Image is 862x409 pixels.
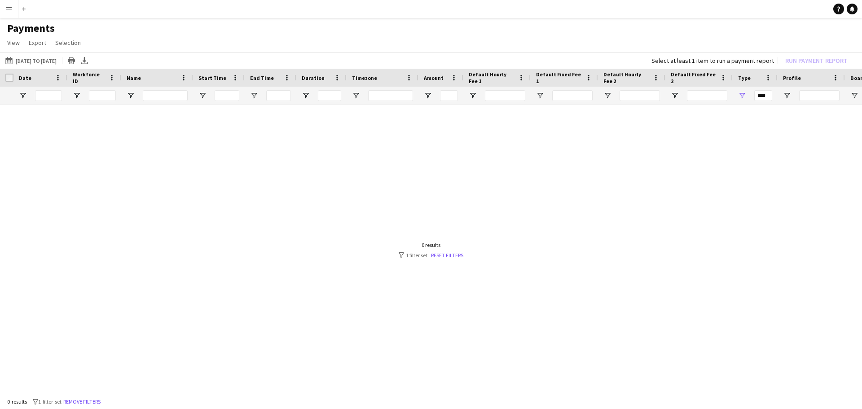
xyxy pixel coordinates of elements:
app-action-btn: Export XLSX [79,55,90,66]
div: 1 filter set [399,252,463,259]
button: Open Filter Menu [198,92,207,100]
span: Selection [55,39,81,47]
input: Name Filter Input [143,90,188,101]
span: Export [29,39,46,47]
input: Amount Filter Input [440,90,458,101]
span: Type [738,75,751,81]
span: Date [19,75,31,81]
button: Open Filter Menu [302,92,310,100]
button: Open Filter Menu [424,92,432,100]
span: Default Hourly Fee 1 [469,71,515,84]
button: Remove filters [62,397,102,407]
span: Default Fixed Fee 1 [536,71,582,84]
input: Profile Filter Input [799,90,840,101]
input: End Time Filter Input [266,90,291,101]
a: Reset filters [431,252,463,259]
button: Open Filter Menu [783,92,791,100]
span: End Time [250,75,274,81]
span: Profile [783,75,801,81]
a: View [4,37,23,48]
input: Default Fixed Fee 2 Filter Input [687,90,727,101]
button: Open Filter Menu [671,92,679,100]
span: Name [127,75,141,81]
span: View [7,39,20,47]
div: 0 results [399,242,463,248]
button: Open Filter Menu [250,92,258,100]
span: Start Time [198,75,226,81]
button: Open Filter Menu [73,92,81,100]
input: Start Time Filter Input [215,90,239,101]
app-action-btn: Print [66,55,77,66]
span: 1 filter set [38,398,62,405]
span: Duration [302,75,325,81]
span: Amount [424,75,444,81]
button: Open Filter Menu [19,92,27,100]
span: Timezone [352,75,377,81]
button: [DATE] to [DATE] [4,55,58,66]
input: Timezone Filter Input [368,90,413,101]
input: Default Fixed Fee 1 Filter Input [552,90,593,101]
button: Open Filter Menu [738,92,746,100]
button: Open Filter Menu [603,92,611,100]
span: Default Fixed Fee 2 [671,71,717,84]
span: Default Hourly Fee 2 [603,71,649,84]
a: Selection [52,37,84,48]
input: Default Hourly Fee 2 Filter Input [620,90,660,101]
span: Workforce ID [73,71,105,84]
button: Open Filter Menu [469,92,477,100]
div: Select at least 1 item to run a payment report [651,57,774,65]
input: Default Hourly Fee 1 Filter Input [485,90,525,101]
input: Date Filter Input [35,90,62,101]
a: Export [25,37,50,48]
input: Column with Header Selection [5,74,13,82]
button: Open Filter Menu [536,92,544,100]
button: Open Filter Menu [127,92,135,100]
button: Open Filter Menu [352,92,360,100]
input: Workforce ID Filter Input [89,90,116,101]
button: Open Filter Menu [850,92,858,100]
